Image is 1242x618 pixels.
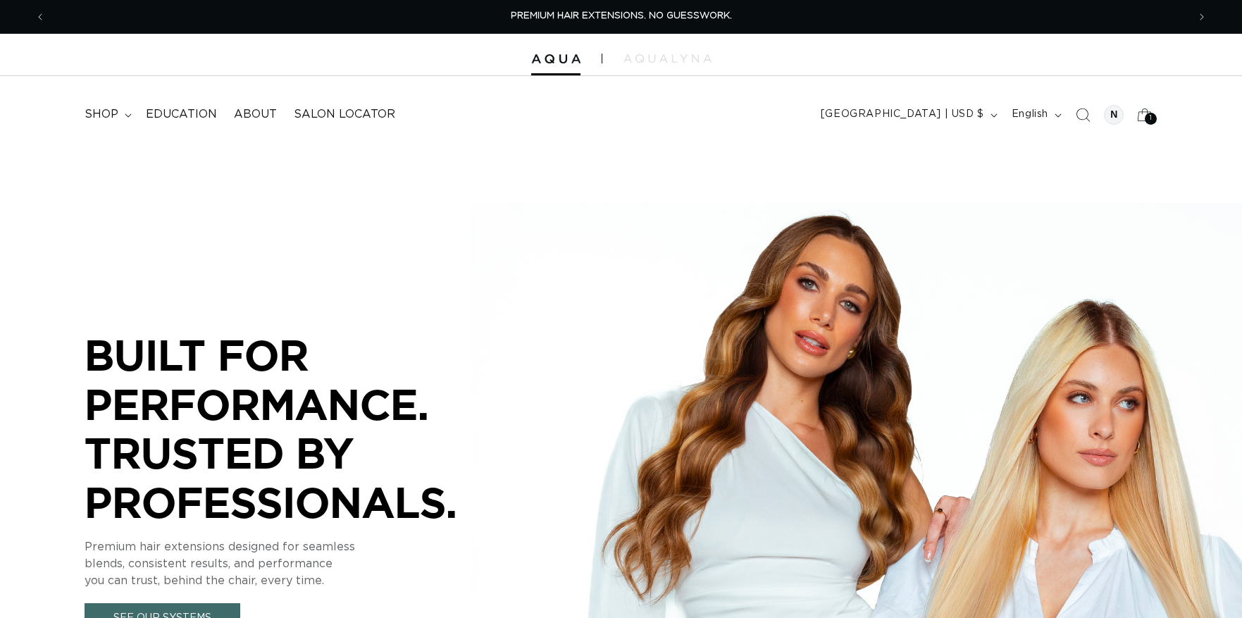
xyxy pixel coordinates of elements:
[225,99,285,130] a: About
[812,101,1003,128] button: [GEOGRAPHIC_DATA] | USD $
[1150,113,1153,125] span: 1
[511,11,732,20] span: PREMIUM HAIR EXTENSIONS. NO GUESSWORK.
[294,107,395,122] span: Salon Locator
[85,107,118,122] span: shop
[25,4,56,30] button: Previous announcement
[85,538,507,589] p: Premium hair extensions designed for seamless blends, consistent results, and performance you can...
[623,54,712,63] img: aqualyna.com
[146,107,217,122] span: Education
[1186,4,1217,30] button: Next announcement
[531,54,580,64] img: Aqua Hair Extensions
[137,99,225,130] a: Education
[285,99,404,130] a: Salon Locator
[85,330,507,526] p: BUILT FOR PERFORMANCE. TRUSTED BY PROFESSIONALS.
[1003,101,1067,128] button: English
[234,107,277,122] span: About
[821,107,984,122] span: [GEOGRAPHIC_DATA] | USD $
[1012,107,1048,122] span: English
[76,99,137,130] summary: shop
[1067,99,1098,130] summary: Search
